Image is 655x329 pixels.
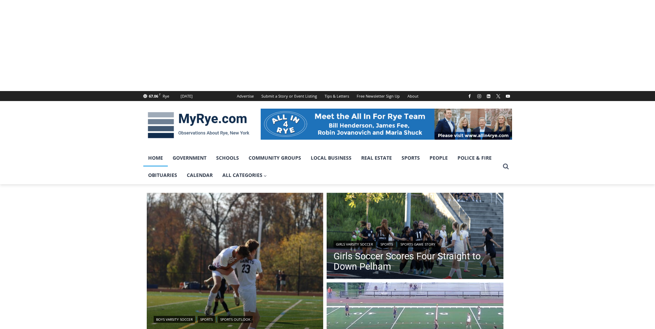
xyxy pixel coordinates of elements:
a: Free Newsletter Sign Up [353,91,404,101]
span: 67.06 [149,93,158,99]
a: Sports [397,149,425,167]
a: Schools [211,149,244,167]
a: Read More Girls Soccer Scores Four Straight to Down Pelham [327,193,503,281]
a: All Categories [218,167,272,184]
div: | | [334,239,497,248]
a: Obituaries [143,167,182,184]
a: Home [143,149,168,167]
div: Rye [163,93,169,99]
a: Real Estate [356,149,397,167]
a: Submit a Story or Event Listing [258,91,321,101]
a: Sports [198,316,215,323]
a: X [494,92,502,100]
button: View Search Form [500,160,512,173]
a: Girls Soccer Scores Four Straight to Down Pelham [334,251,497,272]
a: Tips & Letters [321,91,353,101]
a: About [404,91,422,101]
a: Boys Varsity Soccer [154,316,195,323]
a: Sports [378,241,395,248]
a: Advertise [233,91,258,101]
a: Police & Fire [453,149,497,167]
a: People [425,149,453,167]
div: [DATE] [181,93,193,99]
div: | | [154,315,317,323]
span: All Categories [222,171,267,179]
nav: Secondary Navigation [233,91,422,101]
a: Community Groups [244,149,306,167]
a: Facebook [465,92,474,100]
a: Local Business [306,149,356,167]
a: Girls Varsity Soccer [334,241,375,248]
a: Calendar [182,167,218,184]
img: MyRye.com [143,107,254,143]
span: F [159,92,161,96]
a: YouTube [504,92,512,100]
img: (PHOTO: Rye Girls Soccer's Samantha Yeh scores a goal in her team's 4-1 victory over Pelham on Se... [327,193,503,281]
nav: Primary Navigation [143,149,500,184]
img: All in for Rye [261,109,512,140]
a: Linkedin [484,92,493,100]
a: Sports Outlook [218,316,253,323]
a: Instagram [475,92,483,100]
a: Government [168,149,211,167]
a: Sports Game Story [398,241,438,248]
